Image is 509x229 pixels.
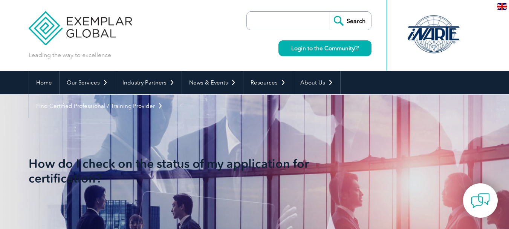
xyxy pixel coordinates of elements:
img: contact-chat.png [471,191,490,210]
h1: How do I check on the status of my application for certification? [29,156,318,186]
a: Home [29,71,59,94]
a: About Us [293,71,340,94]
img: en [497,3,507,10]
a: Our Services [60,71,115,94]
a: Find Certified Professional / Training Provider [29,94,170,118]
input: Search [330,12,371,30]
a: News & Events [182,71,243,94]
img: open_square.png [355,46,359,50]
a: Industry Partners [115,71,182,94]
a: Login to the Community [278,40,371,56]
p: Leading the way to excellence [29,51,111,59]
a: Resources [243,71,293,94]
